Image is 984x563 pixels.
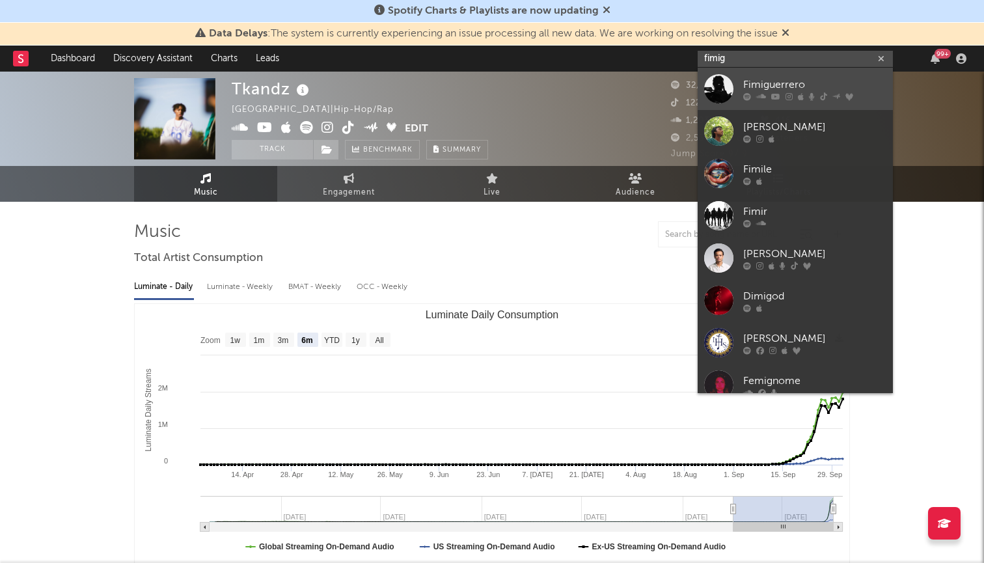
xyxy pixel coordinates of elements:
[301,336,312,345] text: 6m
[698,364,893,406] a: Femignome
[476,471,500,478] text: 23. Jun
[935,49,951,59] div: 99 +
[743,331,886,346] div: [PERSON_NAME]
[931,53,940,64] button: 99+
[377,471,403,478] text: 26. May
[484,185,500,200] span: Live
[104,46,202,72] a: Discovery Assistant
[134,276,194,298] div: Luminate - Daily
[743,246,886,262] div: [PERSON_NAME]
[698,195,893,237] a: Fimir
[616,185,655,200] span: Audience
[743,77,886,92] div: Fimiguerrero
[328,471,354,478] text: 12. May
[209,29,778,39] span: : The system is currently experiencing an issue processing all new data. We are working on resolv...
[278,336,289,345] text: 3m
[443,146,481,154] span: Summary
[698,322,893,364] a: [PERSON_NAME]
[202,46,247,72] a: Charts
[673,471,697,478] text: 18. Aug
[603,6,610,16] span: Dismiss
[430,471,449,478] text: 9. Jun
[134,166,277,202] a: Music
[134,251,263,266] span: Total Artist Consumption
[743,161,886,177] div: Fimile
[144,368,153,451] text: Luminate Daily Streams
[232,102,409,118] div: [GEOGRAPHIC_DATA] | Hip-Hop/Rap
[345,140,420,159] a: Benchmark
[569,471,604,478] text: 21. [DATE]
[743,119,886,135] div: [PERSON_NAME]
[277,166,420,202] a: Engagement
[771,471,795,478] text: 15. Sep
[671,117,709,125] span: 1,203
[158,384,168,392] text: 2M
[232,140,313,159] button: Track
[254,336,265,345] text: 1m
[782,29,789,39] span: Dismiss
[698,68,893,110] a: Fimiguerrero
[363,143,413,158] span: Benchmark
[42,46,104,72] a: Dashboard
[426,309,559,320] text: Luminate Daily Consumption
[671,99,721,107] span: 122,800
[231,471,254,478] text: 14. Apr
[817,471,842,478] text: 29. Sep
[522,471,553,478] text: 7. [DATE]
[209,29,267,39] span: Data Delays
[671,81,714,90] span: 32,212
[280,471,303,478] text: 28. Apr
[158,420,168,428] text: 1M
[420,166,564,202] a: Live
[743,288,886,304] div: Dimigod
[625,471,646,478] text: 4. Aug
[671,134,808,143] span: 2,556,625 Monthly Listeners
[288,276,344,298] div: BMAT - Weekly
[388,6,599,16] span: Spotify Charts & Playlists are now updating
[375,336,383,345] text: All
[433,542,555,551] text: US Streaming On-Demand Audio
[164,457,168,465] text: 0
[592,542,726,551] text: Ex-US Streaming On-Demand Audio
[743,204,886,219] div: Fimir
[247,46,288,72] a: Leads
[698,237,893,279] a: [PERSON_NAME]
[698,152,893,195] a: Fimile
[698,110,893,152] a: [PERSON_NAME]
[323,185,375,200] span: Engagement
[194,185,218,200] span: Music
[426,140,488,159] button: Summary
[743,373,886,389] div: Femignome
[324,336,340,345] text: YTD
[698,51,893,67] input: Search for artists
[230,336,241,345] text: 1w
[564,166,707,202] a: Audience
[659,230,796,240] input: Search by song name or URL
[405,121,428,137] button: Edit
[232,78,312,100] div: Tkandz
[351,336,360,345] text: 1y
[671,150,748,158] span: Jump Score: 97.9
[724,471,745,478] text: 1. Sep
[200,336,221,345] text: Zoom
[357,276,409,298] div: OCC - Weekly
[207,276,275,298] div: Luminate - Weekly
[259,542,394,551] text: Global Streaming On-Demand Audio
[698,279,893,322] a: Dimigod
